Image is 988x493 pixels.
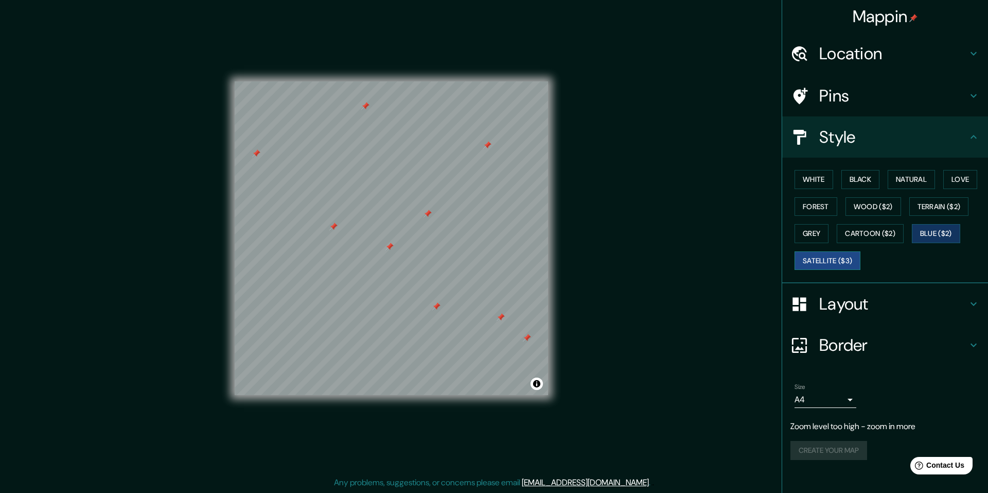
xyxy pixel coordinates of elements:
[943,170,977,189] button: Love
[650,477,652,489] div: .
[235,81,548,395] canvas: Map
[909,197,969,216] button: Terrain ($2)
[782,33,988,74] div: Location
[819,127,967,147] h4: Style
[782,116,988,158] div: Style
[795,251,860,270] button: Satellite ($3)
[531,378,543,390] button: Toggle attribution
[819,43,967,64] h4: Location
[888,170,935,189] button: Natural
[853,6,918,27] h4: Mappin
[790,420,980,433] p: Zoom level too high - zoom in more
[782,325,988,366] div: Border
[841,170,880,189] button: Black
[795,392,856,408] div: A4
[912,224,960,243] button: Blue ($2)
[819,86,967,106] h4: Pins
[782,283,988,325] div: Layout
[819,294,967,314] h4: Layout
[652,477,654,489] div: .
[782,75,988,116] div: Pins
[334,477,650,489] p: Any problems, suggestions, or concerns please email .
[795,170,833,189] button: White
[819,335,967,355] h4: Border
[896,453,977,482] iframe: Help widget launcher
[837,224,904,243] button: Cartoon ($2)
[845,197,901,216] button: Wood ($2)
[522,477,649,488] a: [EMAIL_ADDRESS][DOMAIN_NAME]
[795,197,837,216] button: Forest
[795,383,805,392] label: Size
[795,224,828,243] button: Grey
[909,14,918,22] img: pin-icon.png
